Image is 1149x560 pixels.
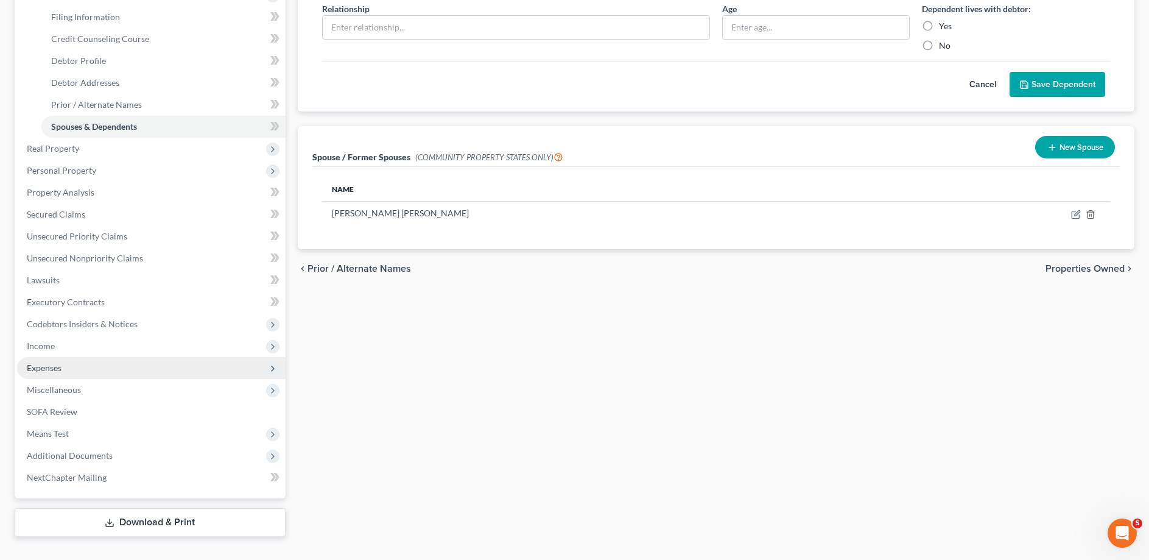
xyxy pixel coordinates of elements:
[1045,264,1134,274] button: Properties Owned chevron_right
[322,177,923,201] th: Name
[51,77,119,88] span: Debtor Addresses
[312,152,410,162] span: Spouse / Former Spouses
[27,319,138,329] span: Codebtors Insiders & Notices
[27,428,69,439] span: Means Test
[27,143,79,154] span: Real Property
[722,2,737,15] label: Age
[322,4,370,14] span: Relationship
[27,450,113,461] span: Additional Documents
[323,16,709,39] input: Enter relationship...
[415,152,563,162] span: (COMMUNITY PROPERTY STATES ONLY)
[41,116,286,138] a: Spouses & Dependents
[27,472,107,483] span: NextChapter Mailing
[17,182,286,204] a: Property Analysis
[27,363,61,373] span: Expenses
[27,253,143,263] span: Unsecured Nonpriority Claims
[322,202,923,225] td: [PERSON_NAME] [PERSON_NAME]
[27,385,81,395] span: Miscellaneous
[307,264,411,274] span: Prior / Alternate Names
[1010,72,1105,97] button: Save Dependent
[27,341,55,351] span: Income
[41,6,286,28] a: Filing Information
[298,264,307,274] i: chevron_left
[939,20,952,32] label: Yes
[27,209,85,219] span: Secured Claims
[17,401,286,423] a: SOFA Review
[17,247,286,269] a: Unsecured Nonpriority Claims
[1108,519,1137,548] iframe: Intercom live chat
[27,297,105,307] span: Executory Contracts
[723,16,910,39] input: Enter age...
[27,165,96,175] span: Personal Property
[939,40,950,52] label: No
[922,2,1031,15] label: Dependent lives with debtor:
[15,508,286,537] a: Download & Print
[17,204,286,225] a: Secured Claims
[1045,264,1125,274] span: Properties Owned
[1035,136,1115,158] button: New Spouse
[51,121,137,132] span: Spouses & Dependents
[27,406,77,417] span: SOFA Review
[27,275,60,285] span: Lawsuits
[27,187,94,197] span: Property Analysis
[41,94,286,116] a: Prior / Alternate Names
[17,269,286,291] a: Lawsuits
[41,72,286,94] a: Debtor Addresses
[1133,519,1142,528] span: 5
[1125,264,1134,274] i: chevron_right
[51,12,120,22] span: Filing Information
[51,99,142,110] span: Prior / Alternate Names
[51,34,149,44] span: Credit Counseling Course
[17,467,286,489] a: NextChapter Mailing
[956,73,1010,97] button: Cancel
[17,225,286,247] a: Unsecured Priority Claims
[51,55,106,66] span: Debtor Profile
[17,291,286,313] a: Executory Contracts
[41,28,286,50] a: Credit Counseling Course
[41,50,286,72] a: Debtor Profile
[298,264,411,274] button: chevron_left Prior / Alternate Names
[27,231,127,241] span: Unsecured Priority Claims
